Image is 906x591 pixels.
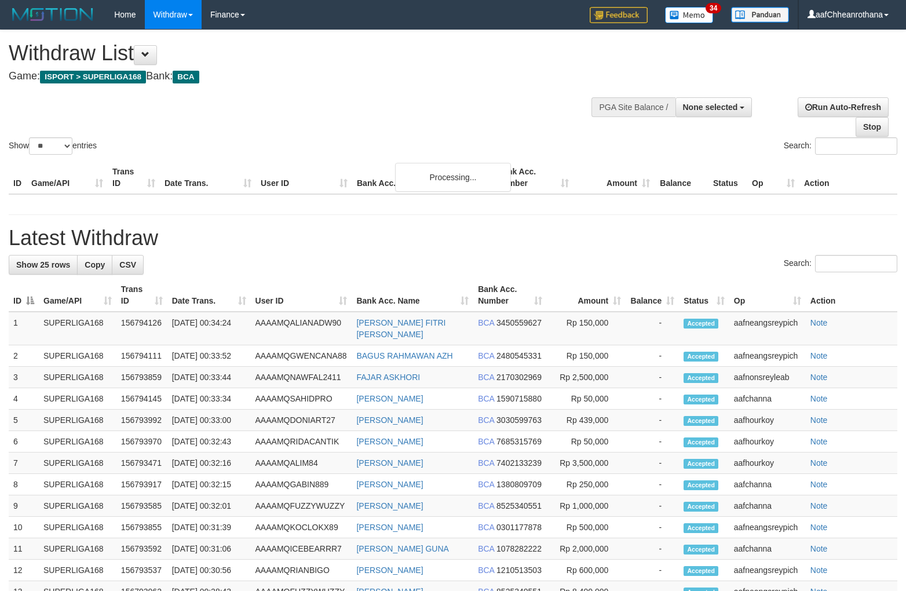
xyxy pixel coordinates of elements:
[684,319,718,329] span: Accepted
[478,437,494,446] span: BCA
[9,137,97,155] label: Show entries
[251,367,352,388] td: AAAAMQNAWFAL2411
[39,345,116,367] td: SUPERLIGA168
[356,394,423,403] a: [PERSON_NAME]
[626,517,679,538] td: -
[496,544,542,553] span: Copy 1078282222 to clipboard
[729,388,806,410] td: aafchanna
[356,415,423,425] a: [PERSON_NAME]
[478,523,494,532] span: BCA
[9,6,97,23] img: MOTION_logo.png
[352,161,492,194] th: Bank Acc. Name
[626,495,679,517] td: -
[547,279,626,312] th: Amount: activate to sort column ascending
[684,416,718,426] span: Accepted
[684,352,718,362] span: Accepted
[478,351,494,360] span: BCA
[810,566,828,575] a: Note
[251,495,352,517] td: AAAAMQFUZZYWUZZY
[167,431,251,453] td: [DATE] 00:32:43
[729,410,806,431] td: aafhourkoy
[815,255,897,272] input: Search:
[39,453,116,474] td: SUPERLIGA168
[9,312,39,345] td: 1
[116,279,167,312] th: Trans ID: activate to sort column ascending
[684,437,718,447] span: Accepted
[496,318,542,327] span: Copy 3450559627 to clipboard
[356,544,448,553] a: [PERSON_NAME] GUNA
[799,161,897,194] th: Action
[683,103,738,112] span: None selected
[39,517,116,538] td: SUPERLIGA168
[9,495,39,517] td: 9
[39,410,116,431] td: SUPERLIGA168
[9,560,39,581] td: 12
[9,71,593,82] h4: Game: Bank:
[547,410,626,431] td: Rp 439,000
[116,474,167,495] td: 156793917
[626,312,679,345] td: -
[116,538,167,560] td: 156793592
[167,388,251,410] td: [DATE] 00:33:34
[478,318,494,327] span: BCA
[478,544,494,553] span: BCA
[9,279,39,312] th: ID: activate to sort column descending
[356,437,423,446] a: [PERSON_NAME]
[626,538,679,560] td: -
[39,388,116,410] td: SUPERLIGA168
[356,458,423,468] a: [PERSON_NAME]
[116,431,167,453] td: 156793970
[395,163,511,192] div: Processing...
[478,501,494,510] span: BCA
[16,260,70,269] span: Show 25 rows
[40,71,146,83] span: ISPORT > SUPERLIGA168
[251,410,352,431] td: AAAAMQDONIART27
[590,7,648,23] img: Feedback.jpg
[356,480,423,489] a: [PERSON_NAME]
[496,373,542,382] span: Copy 2170302969 to clipboard
[9,431,39,453] td: 6
[547,517,626,538] td: Rp 500,000
[356,566,423,575] a: [PERSON_NAME]
[573,161,655,194] th: Amount
[39,495,116,517] td: SUPERLIGA168
[729,312,806,345] td: aafneangsreypich
[256,161,352,194] th: User ID
[478,415,494,425] span: BCA
[810,523,828,532] a: Note
[116,312,167,345] td: 156794126
[167,279,251,312] th: Date Trans.: activate to sort column ascending
[729,367,806,388] td: aafnonsreyleab
[496,458,542,468] span: Copy 7402133239 to clipboard
[810,544,828,553] a: Note
[626,388,679,410] td: -
[729,345,806,367] td: aafneangsreypich
[167,410,251,431] td: [DATE] 00:33:00
[655,161,708,194] th: Balance
[810,415,828,425] a: Note
[9,345,39,367] td: 2
[478,480,494,489] span: BCA
[810,458,828,468] a: Note
[496,566,542,575] span: Copy 1210513503 to clipboard
[160,161,256,194] th: Date Trans.
[167,367,251,388] td: [DATE] 00:33:44
[478,373,494,382] span: BCA
[547,453,626,474] td: Rp 3,500,000
[729,517,806,538] td: aafneangsreypich
[29,137,72,155] select: Showentries
[496,523,542,532] span: Copy 0301177878 to clipboard
[167,538,251,560] td: [DATE] 00:31:06
[167,495,251,517] td: [DATE] 00:32:01
[167,560,251,581] td: [DATE] 00:30:56
[85,260,105,269] span: Copy
[251,279,352,312] th: User ID: activate to sort column ascending
[116,345,167,367] td: 156794111
[684,502,718,512] span: Accepted
[251,312,352,345] td: AAAAMQALIANADW90
[684,523,718,533] span: Accepted
[679,279,729,312] th: Status: activate to sort column ascending
[675,97,752,117] button: None selected
[356,501,423,510] a: [PERSON_NAME]
[810,480,828,489] a: Note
